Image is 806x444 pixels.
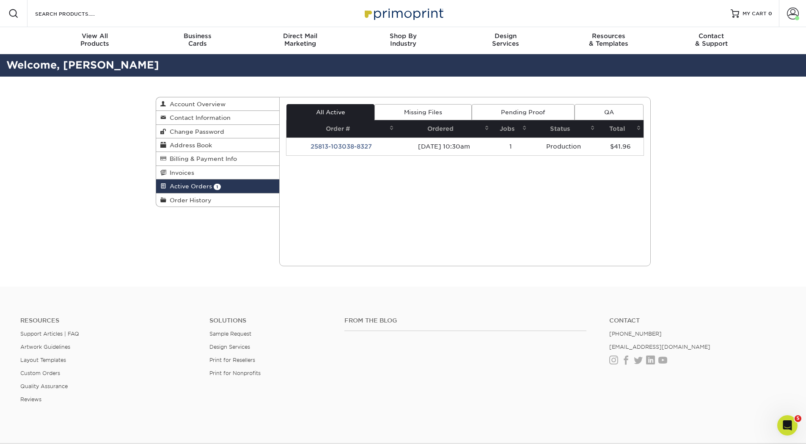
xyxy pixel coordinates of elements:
a: Resources& Templates [557,27,660,54]
div: Cards [146,32,249,47]
a: DesignServices [454,27,557,54]
td: 1 [492,138,530,155]
a: QA [575,104,643,120]
a: Missing Files [374,104,471,120]
span: Business [146,32,249,40]
td: 25813-103038-8327 [286,138,396,155]
iframe: Google Customer Reviews [2,418,72,441]
div: Marketing [249,32,352,47]
a: Shop ByIndustry [352,27,454,54]
span: 5 [795,415,801,422]
a: Address Book [156,138,280,152]
input: SEARCH PRODUCTS..... [34,8,117,19]
td: Production [529,138,597,155]
span: Change Password [166,128,224,135]
a: Print for Resellers [209,357,255,363]
span: Active Orders [166,183,212,190]
div: & Templates [557,32,660,47]
a: Support Articles | FAQ [20,331,79,337]
span: 1 [214,184,221,190]
div: Industry [352,32,454,47]
span: Invoices [166,169,194,176]
div: Products [44,32,146,47]
span: 0 [768,11,772,17]
a: Layout Templates [20,357,66,363]
span: Contact Information [166,114,231,121]
iframe: Intercom live chat [777,415,798,436]
th: Total [597,120,644,138]
th: Status [529,120,597,138]
a: Sample Request [209,331,251,337]
a: Change Password [156,125,280,138]
a: Quality Assurance [20,383,68,389]
th: Order # [286,120,396,138]
a: Pending Proof [472,104,575,120]
a: Active Orders 1 [156,179,280,193]
td: [DATE] 10:30am [396,138,492,155]
td: $41.96 [597,138,644,155]
span: View All [44,32,146,40]
a: Contact& Support [660,27,763,54]
span: Account Overview [166,101,226,108]
span: Address Book [166,142,212,149]
a: Artwork Guidelines [20,344,70,350]
img: Primoprint [361,4,446,22]
span: Resources [557,32,660,40]
a: Reviews [20,396,41,403]
h4: Solutions [209,317,332,324]
a: Order History [156,193,280,207]
a: [EMAIL_ADDRESS][DOMAIN_NAME] [609,344,710,350]
a: Contact [609,317,786,324]
div: & Support [660,32,763,47]
a: Invoices [156,166,280,179]
a: Billing & Payment Info [156,152,280,165]
a: Design Services [209,344,250,350]
th: Ordered [396,120,492,138]
div: Services [454,32,557,47]
a: View AllProducts [44,27,146,54]
a: BusinessCards [146,27,249,54]
th: Jobs [492,120,530,138]
a: [PHONE_NUMBER] [609,331,662,337]
span: MY CART [743,10,767,17]
a: All Active [286,104,374,120]
a: Contact Information [156,111,280,124]
a: Account Overview [156,97,280,111]
span: Direct Mail [249,32,352,40]
span: Order History [166,197,212,204]
span: Contact [660,32,763,40]
span: Design [454,32,557,40]
span: Shop By [352,32,454,40]
h4: Resources [20,317,197,324]
span: Billing & Payment Info [166,155,237,162]
h4: From the Blog [344,317,586,324]
a: Direct MailMarketing [249,27,352,54]
a: Custom Orders [20,370,60,376]
a: Print for Nonprofits [209,370,261,376]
